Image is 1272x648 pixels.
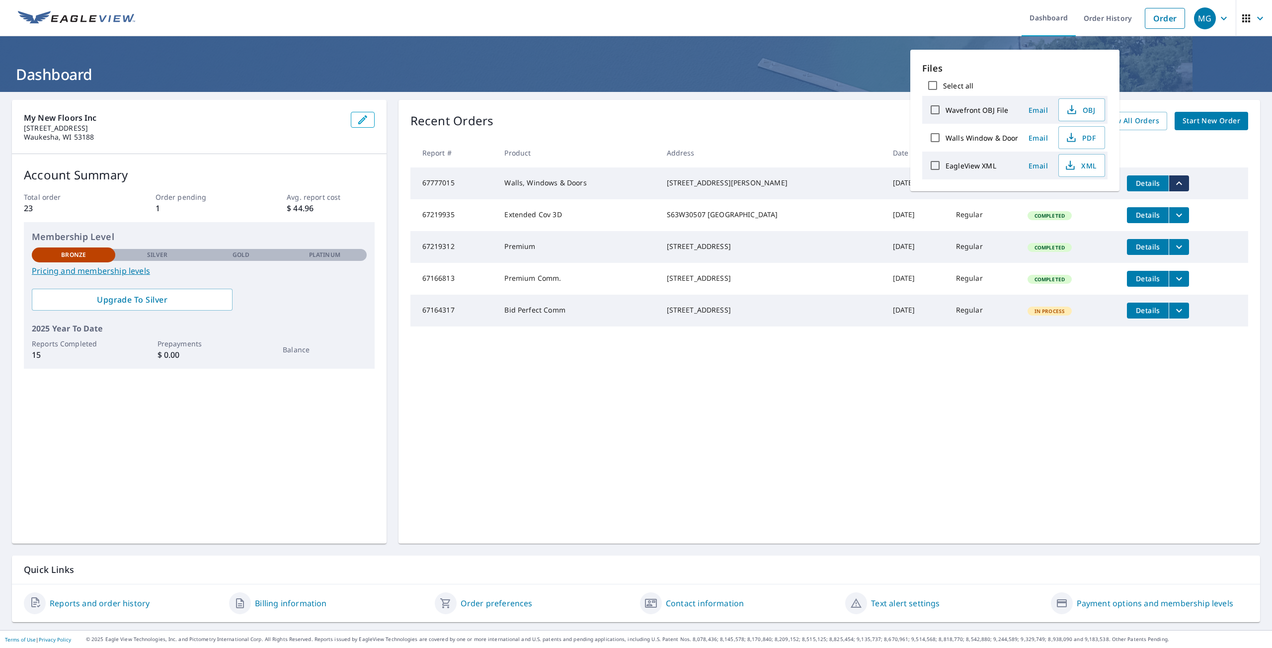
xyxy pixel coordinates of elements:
td: 67164317 [410,295,497,326]
button: Email [1023,130,1054,146]
p: | [5,637,71,643]
a: Payment options and membership levels [1077,597,1233,609]
p: $ 44.96 [287,202,374,214]
span: Details [1133,274,1163,283]
span: Start New Order [1183,115,1240,127]
p: © 2025 Eagle View Technologies, Inc. and Pictometry International Corp. All Rights Reserved. Repo... [86,636,1267,643]
span: Details [1133,210,1163,220]
span: PDF [1065,132,1097,144]
p: Platinum [309,250,340,259]
td: 67166813 [410,263,497,295]
p: Files [922,62,1108,75]
th: Date [885,138,948,167]
a: Reports and order history [50,597,150,609]
td: 67219312 [410,231,497,263]
td: [DATE] [885,295,948,326]
p: Waukesha, WI 53188 [24,133,343,142]
td: [DATE] [885,263,948,295]
td: Regular [948,231,1020,263]
p: Order pending [156,192,243,202]
p: 15 [32,349,115,361]
td: Regular [948,199,1020,231]
p: Recent Orders [410,112,494,130]
button: detailsBtn-67777015 [1127,175,1169,191]
a: Pricing and membership levels [32,265,367,277]
div: [STREET_ADDRESS][PERSON_NAME] [667,178,877,188]
button: detailsBtn-67164317 [1127,303,1169,319]
a: Upgrade To Silver [32,289,233,311]
p: $ 0.00 [158,349,241,361]
div: [STREET_ADDRESS] [667,305,877,315]
td: 67777015 [410,167,497,199]
a: Billing information [255,597,326,609]
span: In Process [1029,308,1071,315]
a: Order preferences [461,597,533,609]
td: Regular [948,263,1020,295]
span: Upgrade To Silver [40,294,225,305]
span: Details [1133,178,1163,188]
button: filesDropdownBtn-67166813 [1169,271,1189,287]
label: EagleView XML [946,161,996,170]
td: [DATE] [885,167,948,199]
p: Balance [283,344,366,355]
div: MG [1194,7,1216,29]
p: Avg. report cost [287,192,374,202]
p: Silver [147,250,168,259]
button: filesDropdownBtn-67777015 [1169,175,1189,191]
span: Details [1133,306,1163,315]
p: 23 [24,202,111,214]
span: Completed [1029,244,1071,251]
p: Membership Level [32,230,367,243]
td: Regular [948,295,1020,326]
p: [STREET_ADDRESS] [24,124,343,133]
p: Account Summary [24,166,375,184]
label: Wavefront OBJ File [946,105,1008,115]
h1: Dashboard [12,64,1260,84]
td: Extended Cov 3D [496,199,658,231]
button: PDF [1058,126,1105,149]
td: [DATE] [885,231,948,263]
td: [DATE] [885,199,948,231]
span: Email [1027,105,1050,115]
button: filesDropdownBtn-67164317 [1169,303,1189,319]
span: Email [1027,133,1050,143]
td: 67219935 [410,199,497,231]
th: Product [496,138,658,167]
td: Premium [496,231,658,263]
button: detailsBtn-67166813 [1127,271,1169,287]
td: Bid Perfect Comm [496,295,658,326]
a: Terms of Use [5,636,36,643]
a: Contact information [666,597,744,609]
span: XML [1065,160,1097,171]
a: Privacy Policy [39,636,71,643]
p: 2025 Year To Date [32,323,367,334]
button: detailsBtn-67219935 [1127,207,1169,223]
span: Email [1027,161,1050,170]
button: OBJ [1058,98,1105,121]
a: Text alert settings [871,597,940,609]
td: Walls, Windows & Doors [496,167,658,199]
div: [STREET_ADDRESS] [667,242,877,251]
button: Email [1023,158,1054,173]
span: Completed [1029,276,1071,283]
span: Completed [1029,212,1071,219]
a: Order [1145,8,1185,29]
p: Total order [24,192,111,202]
button: Email [1023,102,1054,118]
img: EV Logo [18,11,135,26]
label: Walls Window & Door [946,133,1019,143]
a: Start New Order [1175,112,1248,130]
p: My New Floors Inc [24,112,343,124]
button: filesDropdownBtn-67219312 [1169,239,1189,255]
p: 1 [156,202,243,214]
span: Details [1133,242,1163,251]
label: Select all [943,81,973,90]
div: [STREET_ADDRESS] [667,273,877,283]
th: Report # [410,138,497,167]
button: filesDropdownBtn-67219935 [1169,207,1189,223]
p: Quick Links [24,564,1248,576]
p: Gold [233,250,249,259]
th: Address [659,138,885,167]
span: View All Orders [1105,115,1159,127]
span: OBJ [1065,104,1097,116]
